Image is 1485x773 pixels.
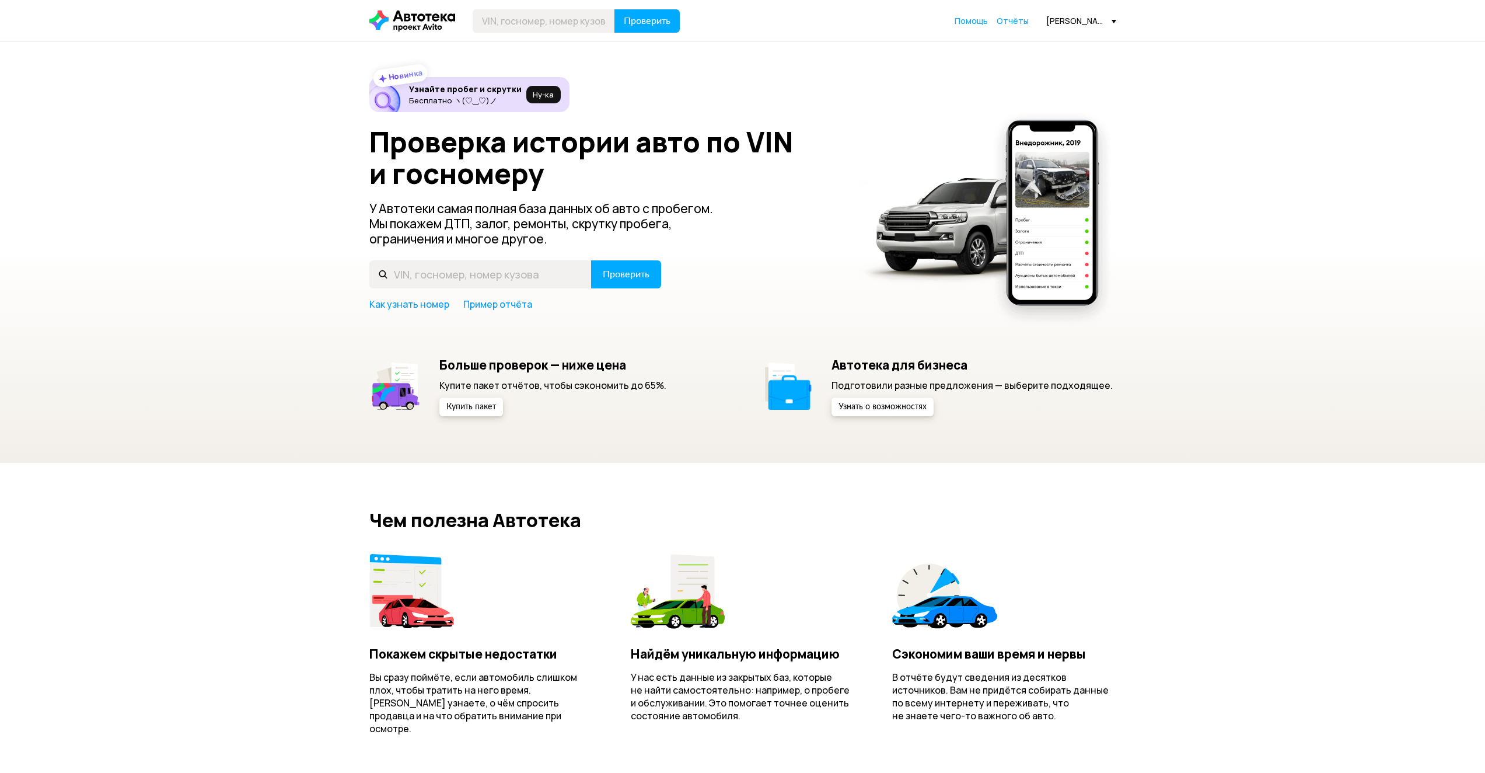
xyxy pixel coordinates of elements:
[369,201,732,246] p: У Автотеки самая полная база данных об авто с пробегом. Мы покажем ДТП, залог, ремонты, скрутку п...
[463,298,532,311] a: Пример отчёта
[409,84,522,95] h6: Узнайте пробег и скрутки
[439,357,666,372] h5: Больше проверок — ниже цена
[955,15,988,27] a: Помощь
[631,646,854,661] h4: Найдём уникальную информацию
[369,298,449,311] a: Как узнать номер
[997,15,1029,26] span: Отчёты
[369,126,844,189] h1: Проверка истории авто по VIN и госномеру
[369,510,1116,531] h2: Чем полезна Автотека
[369,646,593,661] h4: Покажем скрытые недостатки
[955,15,988,26] span: Помощь
[409,96,522,105] p: Бесплатно ヽ(♡‿♡)ノ
[631,671,854,722] p: У нас есть данные из закрытых баз, которые не найти самостоятельно: например, о пробеге и обслужи...
[533,90,554,99] span: Ну‑ка
[439,379,666,392] p: Купите пакет отчётов, чтобы сэкономить до 65%.
[831,379,1113,392] p: Подготовили разные предложения — выберите подходящее.
[387,67,423,82] strong: Новинка
[624,16,670,26] span: Проверить
[892,646,1116,661] h4: Сэкономим ваши время и нервы
[439,398,503,416] button: Купить пакет
[892,671,1116,722] p: В отчёте будут сведения из десятков источников. Вам не придётся собирать данные по всему интернет...
[831,357,1113,372] h5: Автотека для бизнеса
[603,270,649,279] span: Проверить
[473,9,615,33] input: VIN, госномер, номер кузова
[369,671,593,735] p: Вы сразу поймёте, если автомобиль слишком плох, чтобы тратить на него время. [PERSON_NAME] узнает...
[1046,15,1116,26] div: [PERSON_NAME][EMAIL_ADDRESS][DOMAIN_NAME]
[831,398,934,416] button: Узнать о возможностях
[369,260,592,288] input: VIN, госномер, номер кузова
[446,403,496,411] span: Купить пакет
[591,260,661,288] button: Проверить
[838,403,927,411] span: Узнать о возможностях
[997,15,1029,27] a: Отчёты
[614,9,680,33] button: Проверить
